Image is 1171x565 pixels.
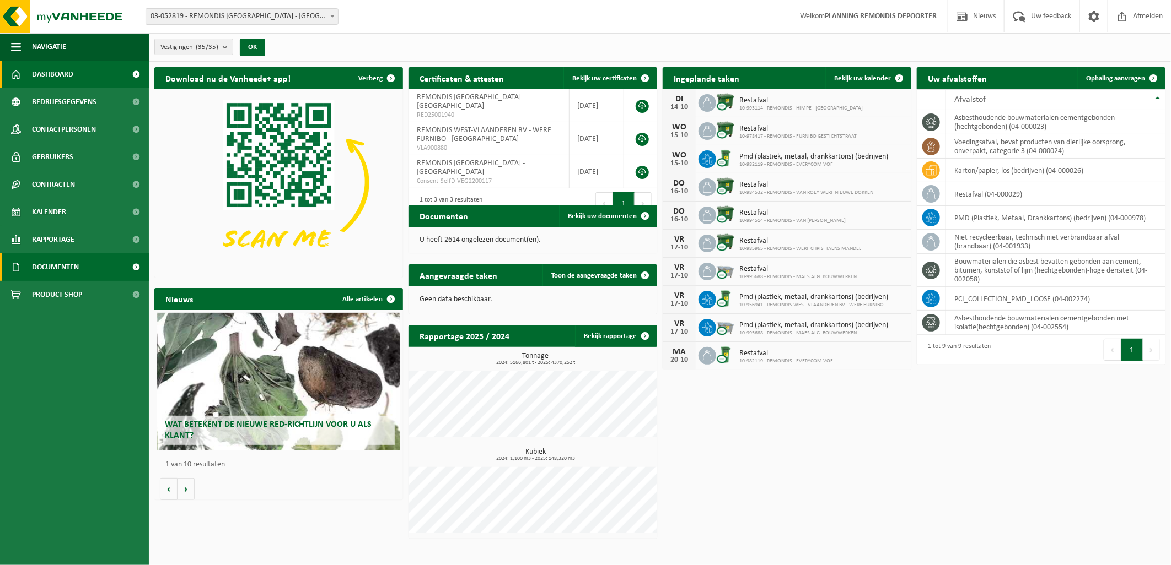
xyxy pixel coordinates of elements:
h3: Kubiek [414,448,657,461]
td: niet recycleerbaar, technisch niet verbrandbaar afval (brandbaar) (04-001933) [946,230,1165,254]
a: Bekijk uw certificaten [563,67,656,89]
a: Toon de aangevraagde taken [542,264,656,286]
span: Bekijk uw certificaten [572,75,637,82]
h2: Rapportage 2025 / 2024 [409,325,520,346]
div: 16-10 [668,216,690,224]
td: asbesthoudende bouwmaterialen cementgebonden met isolatie(hechtgebonden) (04-002554) [946,311,1165,335]
span: 10-956941 - REMONDIS WEST-VLAANDEREN BV - WERF FURNIBO [739,302,888,308]
button: OK [240,39,265,56]
button: Previous [1104,339,1121,361]
div: VR [668,319,690,328]
span: Bedrijfsgegevens [32,88,96,116]
span: Pmd (plastiek, metaal, drankkartons) (bedrijven) [739,321,888,330]
h2: Uw afvalstoffen [917,67,998,89]
button: Vorige [160,478,178,500]
span: 2024: 5166,801 t - 2025: 4370,252 t [414,360,657,366]
td: restafval (04-000029) [946,182,1165,206]
span: Afvalstof [954,95,986,104]
div: WO [668,123,690,132]
img: WB-1100-CU [716,177,735,195]
td: [DATE] [570,89,624,122]
span: Restafval [739,181,873,189]
span: 10-994514 - REMONDIS - VAN [PERSON_NAME] [739,218,846,224]
td: karton/papier, los (bedrijven) (04-000026) [946,159,1165,182]
span: Bekijk uw kalender [834,75,891,82]
div: 1 tot 9 van 9 resultaten [922,338,991,362]
span: 10-978417 - REMONDIS - FURNIBO GESTICHTSTRAAT [739,133,857,140]
td: PCI_COLLECTION_PMD_LOOSE (04-002274) [946,287,1165,311]
count: (35/35) [196,44,218,51]
div: MA [668,347,690,356]
span: 10-982119 - REMONDIS - EVERYCOM VOF [739,358,833,365]
div: 1 tot 3 van 3 resultaten [414,191,482,215]
img: WB-1100-CU [716,93,735,111]
img: WB-1100-CU [716,121,735,139]
span: Pmd (plastiek, metaal, drankkartons) (bedrijven) [739,293,888,302]
span: REMONDIS [GEOGRAPHIC_DATA] - [GEOGRAPHIC_DATA] [417,159,525,176]
span: Restafval [739,349,833,358]
a: Bekijk uw documenten [559,205,656,227]
span: Kalender [32,198,66,226]
div: 15-10 [668,132,690,139]
h2: Documenten [409,205,479,226]
span: Dashboard [32,61,73,88]
p: U heeft 2614 ongelezen document(en). [420,236,646,244]
img: WB-2500-CU [716,261,735,280]
td: [DATE] [570,155,624,188]
img: WB-1100-CU [716,205,735,224]
div: 17-10 [668,300,690,308]
td: [DATE] [570,122,624,155]
span: 03-052819 - REMONDIS WEST-VLAANDEREN - OOSTENDE [146,8,339,25]
h2: Certificaten & attesten [409,67,515,89]
span: 10-985965 - REMONDIS - WERF CHRISTIAENS MANDEL [739,246,861,252]
span: Ophaling aanvragen [1086,75,1145,82]
div: DO [668,207,690,216]
span: 2024: 1,100 m3 - 2025: 148,320 m3 [414,456,657,461]
div: 17-10 [668,272,690,280]
h2: Nieuws [154,288,204,309]
a: Bekijk rapportage [575,325,656,347]
img: WB-1100-CU [716,233,735,252]
div: VR [668,235,690,244]
span: Navigatie [32,33,66,61]
span: REMONDIS [GEOGRAPHIC_DATA] - [GEOGRAPHIC_DATA] [417,93,525,110]
td: voedingsafval, bevat producten van dierlijke oorsprong, onverpakt, categorie 3 (04-000024) [946,134,1165,159]
div: WO [668,151,690,160]
button: Next [1143,339,1160,361]
span: Gebruikers [32,143,73,171]
span: Consent-SelfD-VEG2200117 [417,177,561,186]
span: Product Shop [32,281,82,308]
span: Rapportage [32,226,74,253]
h2: Ingeplande taken [663,67,750,89]
button: Previous [595,192,613,214]
div: 15-10 [668,160,690,167]
span: Toon de aangevraagde taken [551,272,637,279]
button: 1 [613,192,635,214]
span: 10-984532 - REMONDIS - VAN ROEY WERF NIEUWE DOKKEN [739,189,873,196]
span: Documenten [32,253,79,281]
h2: Aangevraagde taken [409,264,508,286]
div: DI [668,95,690,104]
span: Verberg [358,75,383,82]
span: Pmd (plastiek, metaal, drankkartons) (bedrijven) [739,153,888,161]
p: Geen data beschikbaar. [420,296,646,303]
div: VR [668,263,690,272]
div: 17-10 [668,328,690,336]
div: DO [668,179,690,188]
span: 10-993114 - REMONDIS - HIMPE - [GEOGRAPHIC_DATA] [739,105,863,112]
img: WB-0240-CU [716,149,735,167]
button: Verberg [350,67,402,89]
span: 10-995688 - REMONDIS - MAES ALG. BOUWWERKEN [739,274,857,280]
button: Vestigingen(35/35) [154,39,233,55]
button: Next [635,192,652,214]
span: Contactpersonen [32,116,96,143]
a: Ophaling aanvragen [1077,67,1164,89]
span: VLA900880 [417,144,561,153]
a: Wat betekent de nieuwe RED-richtlijn voor u als klant? [157,313,401,450]
span: Wat betekent de nieuwe RED-richtlijn voor u als klant? [165,420,372,439]
td: asbesthoudende bouwmaterialen cementgebonden (hechtgebonden) (04-000023) [946,110,1165,134]
span: Contracten [32,171,75,198]
button: 1 [1121,339,1143,361]
img: WB-0240-CU [716,345,735,364]
td: bouwmaterialen die asbest bevatten gebonden aan cement, bitumen, kunststof of lijm (hechtgebonden... [946,254,1165,287]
